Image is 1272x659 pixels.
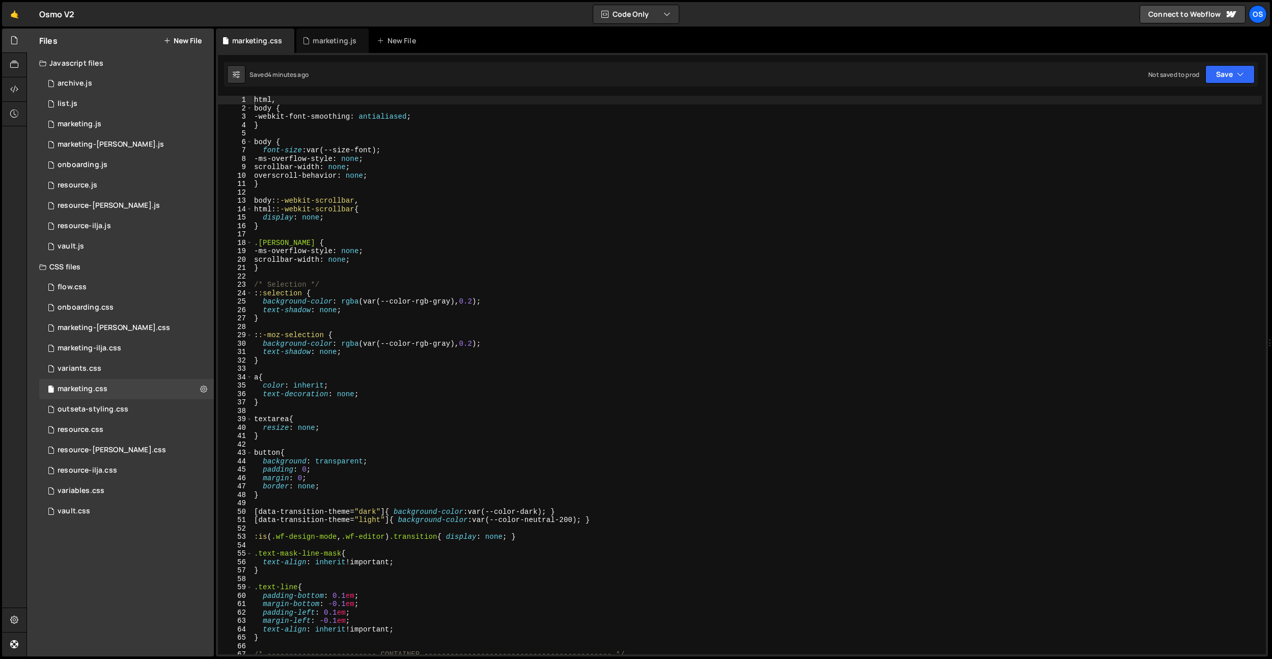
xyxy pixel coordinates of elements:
[218,121,253,130] div: 4
[27,53,214,73] div: Javascript files
[593,5,679,23] button: Code Only
[39,134,214,155] div: 16596/45424.js
[39,94,214,114] div: 16596/45151.js
[218,465,253,474] div: 45
[268,70,309,79] div: 4 minutes ago
[218,617,253,625] div: 63
[218,146,253,155] div: 7
[218,256,253,264] div: 20
[39,420,214,440] div: 16596/46199.css
[218,356,253,365] div: 32
[218,516,253,525] div: 51
[1148,70,1199,79] div: Not saved to prod
[2,2,27,26] a: 🤙
[218,457,253,466] div: 44
[39,399,214,420] div: 16596/45156.css
[58,507,90,516] div: vault.css
[58,405,128,414] div: outseta-styling.css
[218,281,253,289] div: 23
[218,247,253,256] div: 19
[218,541,253,550] div: 54
[39,35,58,46] h2: Files
[39,155,214,175] div: 16596/48092.js
[39,196,214,216] div: 16596/46194.js
[218,642,253,651] div: 66
[218,533,253,541] div: 53
[218,113,253,121] div: 3
[218,650,253,659] div: 67
[39,216,214,236] div: 16596/46195.js
[218,432,253,441] div: 41
[218,331,253,340] div: 29
[39,338,214,359] div: 16596/47731.css
[58,364,101,373] div: variants.css
[58,99,77,108] div: list.js
[218,525,253,533] div: 52
[218,441,253,449] div: 42
[27,257,214,277] div: CSS files
[218,348,253,356] div: 31
[58,222,111,231] div: resource-ilja.js
[218,398,253,407] div: 37
[218,96,253,104] div: 1
[218,104,253,113] div: 2
[58,425,103,434] div: resource.css
[218,306,253,315] div: 26
[58,120,101,129] div: marketing.js
[218,129,253,138] div: 5
[218,138,253,147] div: 6
[218,491,253,500] div: 48
[218,180,253,188] div: 11
[218,566,253,575] div: 57
[218,424,253,432] div: 40
[218,583,253,592] div: 59
[58,486,104,496] div: variables.css
[250,70,309,79] div: Saved
[58,446,166,455] div: resource-[PERSON_NAME].css
[39,175,214,196] div: 16596/46183.js
[218,634,253,642] div: 65
[218,600,253,609] div: 61
[218,197,253,205] div: 13
[39,297,214,318] div: 16596/48093.css
[218,239,253,248] div: 18
[163,37,202,45] button: New File
[39,379,214,399] div: 16596/45446.css
[218,365,253,373] div: 33
[1249,5,1267,23] a: Os
[1205,65,1255,84] button: Save
[39,440,214,460] div: 16596/46196.css
[58,140,164,149] div: marketing-[PERSON_NAME].js
[39,73,214,94] div: 16596/46210.js
[218,205,253,214] div: 14
[39,236,214,257] div: 16596/45133.js
[218,592,253,600] div: 60
[218,558,253,567] div: 56
[39,359,214,379] div: 16596/45511.css
[58,344,121,353] div: marketing-ilja.css
[218,449,253,457] div: 43
[218,272,253,281] div: 22
[1140,5,1246,23] a: Connect to Webflow
[39,501,214,521] div: 16596/45153.css
[313,36,356,46] div: marketing.js
[218,213,253,222] div: 15
[218,188,253,197] div: 12
[232,36,282,46] div: marketing.css
[39,481,214,501] div: 16596/45154.css
[218,289,253,298] div: 24
[58,385,107,394] div: marketing.css
[58,160,107,170] div: onboarding.js
[218,499,253,508] div: 49
[218,474,253,483] div: 46
[218,340,253,348] div: 30
[218,163,253,172] div: 9
[218,314,253,323] div: 27
[218,482,253,491] div: 47
[218,381,253,390] div: 35
[39,318,214,338] div: 16596/46284.css
[58,466,117,475] div: resource-ilja.css
[39,277,214,297] div: 16596/47552.css
[58,79,92,88] div: archive.js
